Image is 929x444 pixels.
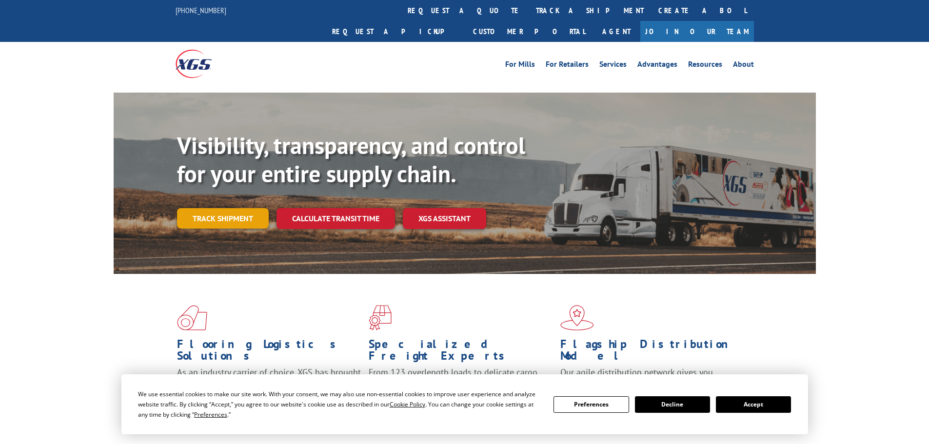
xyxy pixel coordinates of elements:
[177,338,361,367] h1: Flooring Logistics Solutions
[369,338,553,367] h1: Specialized Freight Experts
[640,21,754,42] a: Join Our Team
[599,60,627,71] a: Services
[194,410,227,419] span: Preferences
[121,374,808,434] div: Cookie Consent Prompt
[325,21,466,42] a: Request a pickup
[635,396,710,413] button: Decline
[277,208,395,229] a: Calculate transit time
[177,367,361,401] span: As an industry carrier of choice, XGS has brought innovation and dedication to flooring logistics...
[177,130,525,189] b: Visibility, transparency, and control for your entire supply chain.
[553,396,629,413] button: Preferences
[688,60,722,71] a: Resources
[369,367,553,410] p: From 123 overlength loads to delicate cargo, our experienced staff knows the best way to move you...
[560,305,594,330] img: xgs-icon-flagship-distribution-model-red
[546,60,589,71] a: For Retailers
[505,60,535,71] a: For Mills
[403,208,486,229] a: XGS ASSISTANT
[138,389,542,420] div: We use essential cookies to make our site work. With your consent, we may also use non-essential ...
[177,305,207,330] img: xgs-icon-total-supply-chain-intelligence-red
[390,400,425,408] span: Cookie Policy
[716,396,791,413] button: Accept
[560,338,745,367] h1: Flagship Distribution Model
[593,21,640,42] a: Agent
[369,305,392,330] img: xgs-icon-focused-on-flooring-red
[560,367,740,389] span: Our agile distribution network gives you nationwide inventory management on demand.
[177,208,269,229] a: Track shipment
[466,21,593,42] a: Customer Portal
[176,5,226,15] a: [PHONE_NUMBER]
[637,60,677,71] a: Advantages
[733,60,754,71] a: About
